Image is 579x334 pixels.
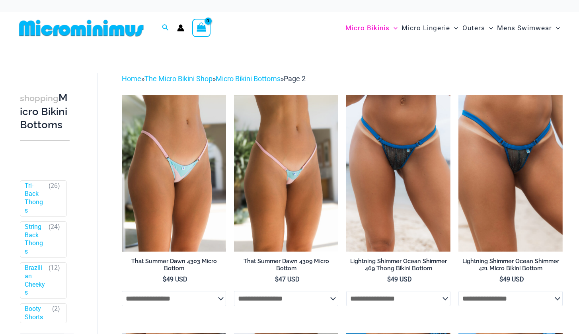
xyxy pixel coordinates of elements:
a: That Summer Dawn 4309 Micro 02That Summer Dawn 4309 Micro 01That Summer Dawn 4309 Micro 01 [234,95,338,252]
span: Outers [462,18,485,38]
span: Page 2 [284,74,306,83]
a: That Summer Dawn 4309 Micro Bottom [234,258,338,275]
span: $ [387,275,391,283]
span: Mens Swimwear [497,18,552,38]
span: shopping [20,93,58,103]
a: Micro Bikini Bottoms [216,74,281,83]
span: 2 [54,305,58,313]
a: That Summer Dawn 4303 Micro 01That Summer Dawn 3063 Tri Top 4303 Micro 05That Summer Dawn 3063 Tr... [122,95,226,252]
img: Lightning Shimmer Ocean Shimmer 421 Micro 01 [458,95,563,252]
a: Lightning Shimmer Ocean Shimmer 421 Micro 01Lightning Shimmer Ocean Shimmer 421 Micro 02Lightning... [458,95,563,252]
bdi: 49 USD [163,275,187,283]
a: Brazilian Cheekys [25,264,45,297]
h2: That Summer Dawn 4303 Micro Bottom [122,258,226,272]
a: String Back Thongs [25,223,45,256]
a: Search icon link [162,23,169,33]
span: Menu Toggle [450,18,458,38]
a: OutersMenu ToggleMenu Toggle [460,16,495,40]
a: View Shopping Cart, empty [192,19,211,37]
span: $ [163,275,166,283]
a: Home [122,74,141,83]
span: 24 [51,223,58,230]
bdi: 47 USD [275,275,300,283]
span: Micro Lingerie [402,18,450,38]
img: That Summer Dawn 4303 Micro 01 [122,95,226,252]
span: $ [499,275,503,283]
span: Menu Toggle [485,18,493,38]
span: ( ) [49,182,60,215]
span: » » » [122,74,306,83]
bdi: 49 USD [387,275,412,283]
a: Mens SwimwearMenu ToggleMenu Toggle [495,16,562,40]
span: Menu Toggle [552,18,560,38]
a: Tri-Back Thongs [25,182,45,215]
h2: Lightning Shimmer Ocean Shimmer 421 Micro Bikini Bottom [458,258,563,272]
span: ( ) [49,223,60,256]
span: 26 [51,182,58,189]
a: The Micro Bikini Shop [144,74,212,83]
a: Account icon link [177,24,184,31]
span: ( ) [52,305,60,322]
bdi: 49 USD [499,275,524,283]
a: Lightning Shimmer Ocean Shimmer 469 Thong Bikini Bottom [346,258,450,275]
img: MM SHOP LOGO FLAT [16,19,147,37]
nav: Site Navigation [342,15,563,41]
a: Lightning Shimmer Ocean Shimmer 421 Micro Bikini Bottom [458,258,563,275]
a: That Summer Dawn 4303 Micro Bottom [122,258,226,275]
span: 12 [51,264,58,271]
span: ( ) [49,264,60,297]
h2: Lightning Shimmer Ocean Shimmer 469 Thong Bikini Bottom [346,258,450,272]
img: That Summer Dawn 4309 Micro 02 [234,95,338,252]
h2: That Summer Dawn 4309 Micro Bottom [234,258,338,272]
span: Micro Bikinis [345,18,390,38]
a: Booty Shorts [25,305,49,322]
a: Micro LingerieMenu ToggleMenu Toggle [400,16,460,40]
a: Lightning Shimmer Ocean Shimmer 469 Thong 01Lightning Shimmer Ocean Shimmer 469 Thong 02Lightning... [346,95,450,252]
a: Micro BikinisMenu ToggleMenu Toggle [343,16,400,40]
img: Lightning Shimmer Ocean Shimmer 469 Thong 01 [346,95,450,252]
h3: Micro Bikini Bottoms [20,91,70,132]
span: $ [275,275,279,283]
span: Menu Toggle [390,18,398,38]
